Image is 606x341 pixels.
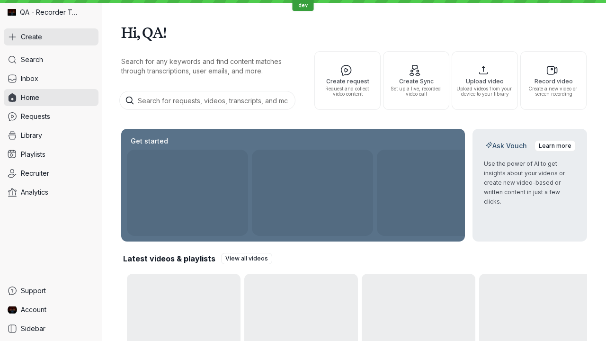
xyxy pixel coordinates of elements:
[21,93,39,102] span: Home
[21,150,45,159] span: Playlists
[21,305,46,314] span: Account
[4,108,98,125] a: Requests
[452,51,518,110] button: Upload videoUpload videos from your device to your library
[221,253,272,264] a: View all videos
[129,136,170,146] h2: Get started
[21,188,48,197] span: Analytics
[4,28,98,45] button: Create
[21,131,42,140] span: Library
[21,169,49,178] span: Recruiter
[8,305,17,314] img: QA Dev Recorder avatar
[4,301,98,318] a: QA Dev Recorder avatarAccount
[456,86,514,97] span: Upload videos from your device to your library
[4,51,98,68] a: Search
[4,127,98,144] a: Library
[520,51,587,110] button: Record videoCreate a new video or screen recording
[484,141,529,151] h2: Ask Vouch
[4,146,98,163] a: Playlists
[525,78,582,84] span: Record video
[119,91,295,110] input: Search for requests, videos, transcripts, and more...
[525,86,582,97] span: Create a new video or screen recording
[314,51,381,110] button: Create requestRequest and collect video content
[8,8,16,17] img: QA - Recorder Testing avatar
[383,51,449,110] button: Create SyncSet up a live, recorded video call
[4,282,98,299] a: Support
[4,89,98,106] a: Home
[4,165,98,182] a: Recruiter
[535,140,576,152] a: Learn more
[456,78,514,84] span: Upload video
[4,70,98,87] a: Inbox
[121,19,587,45] h1: Hi, QA!
[484,159,576,206] p: Use the power of AI to get insights about your videos or create new video-based or written conten...
[4,320,98,337] a: Sidebar
[225,254,268,263] span: View all videos
[21,286,46,296] span: Support
[319,86,376,97] span: Request and collect video content
[21,112,50,121] span: Requests
[21,32,42,42] span: Create
[539,141,571,151] span: Learn more
[21,74,38,83] span: Inbox
[387,86,445,97] span: Set up a live, recorded video call
[20,8,80,17] span: QA - Recorder Testing
[319,78,376,84] span: Create request
[4,4,98,21] div: QA - Recorder Testing
[387,78,445,84] span: Create Sync
[121,57,297,76] p: Search for any keywords and find content matches through transcriptions, user emails, and more.
[123,253,215,264] h2: Latest videos & playlists
[21,324,45,333] span: Sidebar
[21,55,43,64] span: Search
[4,184,98,201] a: Analytics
